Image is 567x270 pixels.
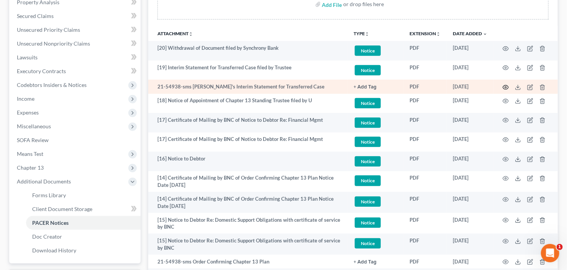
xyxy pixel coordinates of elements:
span: Notice [355,98,381,108]
td: PDF [403,41,447,61]
td: PDF [403,80,447,93]
a: Forms Library [26,188,141,202]
td: [18] Notice of Appointment of Chapter 13 Standing Trustee filed by U [148,94,347,113]
button: + Add Tag [354,85,377,90]
a: Lawsuits [11,51,141,64]
td: [DATE] [447,152,493,171]
td: [14] Certificate of Mailing by BNC of Order Confirming Chapter 13 Plan Notice Date [DATE] [148,171,347,192]
td: 21-54938-sms [PERSON_NAME]'s Interim Statement for Transferred Case [148,80,347,93]
td: [DATE] [447,94,493,113]
a: Notice [354,216,397,229]
a: Download History [26,244,141,257]
span: Executory Contracts [17,68,66,74]
span: Notice [355,175,381,186]
td: PDF [403,234,447,255]
span: Forms Library [32,192,66,198]
td: [16] Notice to Debtor [148,152,347,171]
td: 21-54938-sms Order Confirming Chapter 13 Plan [148,255,347,268]
iframe: Intercom live chat [541,244,559,262]
span: Additional Documents [17,178,71,185]
span: Notice [355,46,381,56]
td: [DATE] [447,213,493,234]
td: [15] Notice to Debtor Re: Domestic Support Obligations with certificate of service by BNC [148,213,347,234]
td: PDF [403,213,447,234]
a: Notice [354,64,397,77]
span: Chapter 13 [17,164,44,171]
td: [20] Withdrawal of Document filed by Synchrony Bank [148,41,347,61]
span: SOFA Review [17,137,49,143]
td: [19] Interim Statement for Transferred Case filed by Trustee [148,61,347,80]
span: Notice [355,218,381,228]
td: PDF [403,94,447,113]
td: PDF [403,152,447,171]
span: 1 [557,244,563,250]
span: Notice [355,118,381,128]
a: Notice [354,237,397,250]
i: unfold_more [188,32,193,36]
span: Lawsuits [17,54,38,61]
td: [17] Certificate of Mailing by BNC of Notice to Debtor Re: Financial Mgmt [148,133,347,152]
span: PACER Notices [32,219,69,226]
td: PDF [403,192,447,213]
td: PDF [403,61,447,80]
span: Unsecured Priority Claims [17,26,80,33]
td: [DATE] [447,61,493,80]
span: Means Test [17,151,43,157]
td: [DATE] [447,113,493,133]
td: [DATE] [447,234,493,255]
a: Notice [354,174,397,187]
td: PDF [403,113,447,133]
i: unfold_more [436,32,441,36]
span: Download History [32,247,76,254]
span: Notice [355,238,381,249]
td: [17] Certificate of Mailing by BNC of Notice to Debtor Re: Financial Mgmt [148,113,347,133]
span: Unsecured Nonpriority Claims [17,40,90,47]
a: Notice [354,116,397,129]
span: Expenses [17,109,39,116]
span: Codebtors Insiders & Notices [17,82,87,88]
td: [DATE] [447,80,493,93]
span: Notice [355,196,381,207]
a: Unsecured Nonpriority Claims [11,37,141,51]
td: PDF [403,133,447,152]
a: SOFA Review [11,133,141,147]
a: Notice [354,97,397,110]
td: [14] Certificate of Mailing by BNC of Order Confirming Chapter 13 Plan Notice Date [DATE] [148,192,347,213]
a: Doc Creator [26,230,141,244]
span: Client Document Storage [32,206,92,212]
a: Secured Claims [11,9,141,23]
td: PDF [403,171,447,192]
a: Notice [354,155,397,168]
span: Doc Creator [32,233,62,240]
button: + Add Tag [354,260,377,265]
td: [DATE] [447,192,493,213]
a: Attachmentunfold_more [157,31,193,36]
button: TYPEunfold_more [354,31,369,36]
span: Notice [355,156,381,167]
a: Extensionunfold_more [410,31,441,36]
td: [DATE] [447,255,493,268]
span: Income [17,95,34,102]
span: Notice [355,65,381,75]
i: expand_more [483,32,487,36]
a: + Add Tag [354,83,397,90]
span: Secured Claims [17,13,54,19]
td: PDF [403,255,447,268]
a: PACER Notices [26,216,141,230]
a: Notice [354,44,397,57]
td: [DATE] [447,171,493,192]
td: [15] Notice to Debtor Re: Domestic Support Obligations with certificate of service by BNC [148,234,347,255]
a: Executory Contracts [11,64,141,78]
span: Miscellaneous [17,123,51,129]
a: + Add Tag [354,258,397,265]
a: Client Document Storage [26,202,141,216]
a: Unsecured Priority Claims [11,23,141,37]
a: Date Added expand_more [453,31,487,36]
span: Notice [355,137,381,147]
td: [DATE] [447,133,493,152]
i: unfold_more [365,32,369,36]
td: [DATE] [447,41,493,61]
div: or drop files here [344,0,384,8]
a: Notice [354,136,397,148]
a: Notice [354,195,397,208]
